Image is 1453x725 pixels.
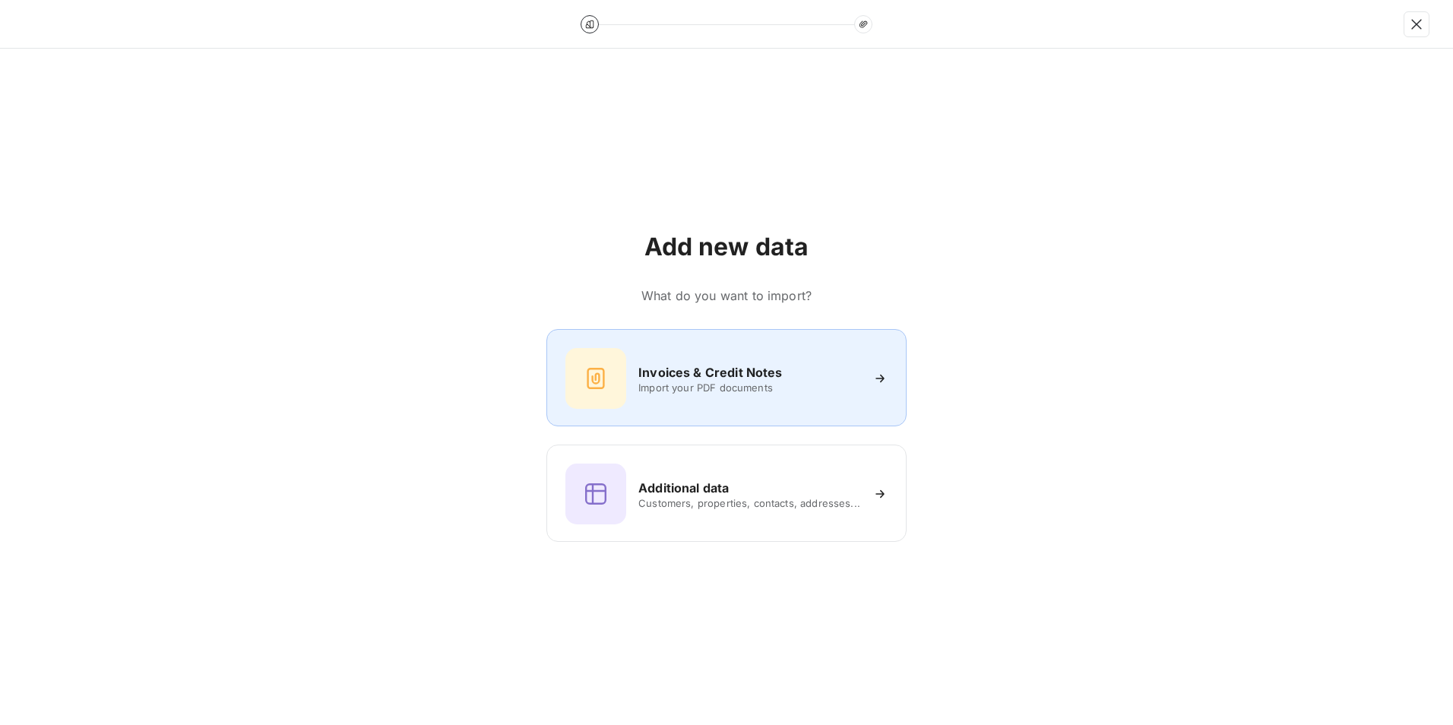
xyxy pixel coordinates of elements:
h6: Invoices & Credit Notes [638,363,782,381]
iframe: Intercom live chat [1401,673,1438,710]
span: Import your PDF documents [638,381,860,394]
h6: Additional data [638,479,729,497]
span: Customers, properties, contacts, addresses... [638,497,860,509]
h6: What do you want to import? [546,287,907,305]
h2: Add new data [546,232,907,262]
